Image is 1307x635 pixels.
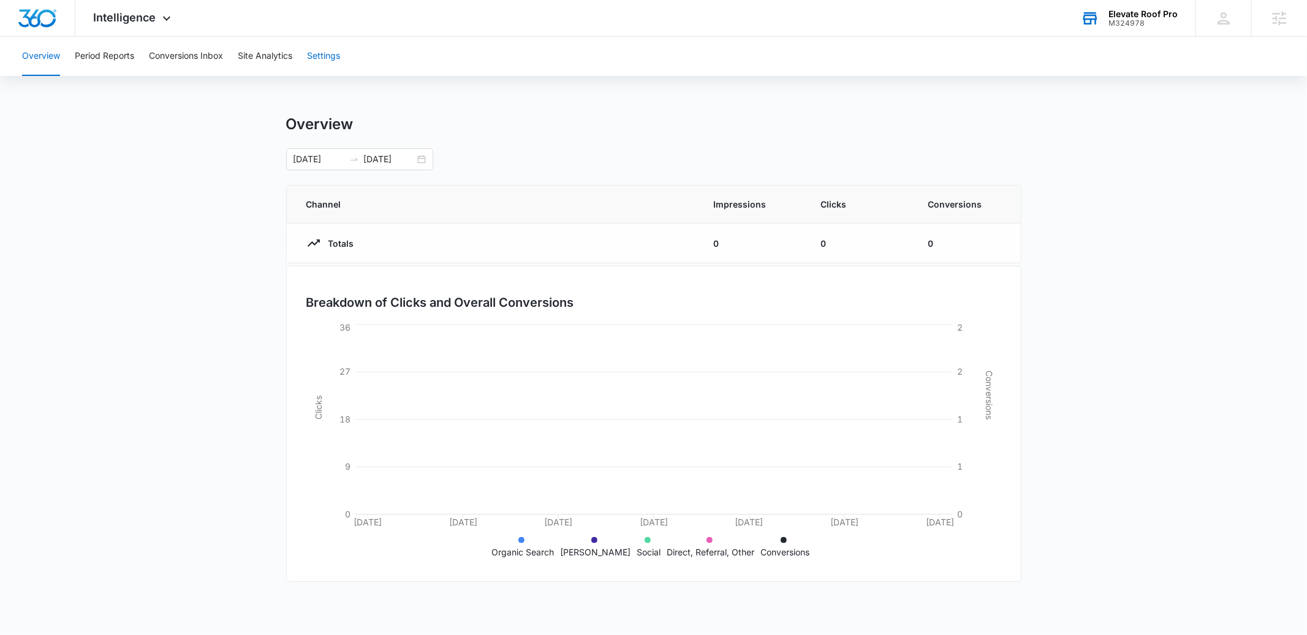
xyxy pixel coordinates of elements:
span: Intelligence [94,11,156,24]
tspan: 9 [345,461,350,472]
div: account id [1108,19,1178,28]
tspan: 1 [957,414,963,424]
tspan: 0 [345,509,350,519]
span: Clicks [821,198,899,211]
span: Channel [306,198,684,211]
tspan: Clicks [313,396,323,419]
tspan: 2 [957,366,963,377]
p: Organic Search [491,546,554,558]
button: Conversions Inbox [149,37,223,76]
p: Direct, Referral, Other [667,546,754,558]
p: Conversions [760,546,809,558]
span: to [349,154,359,164]
p: [PERSON_NAME] [560,546,631,558]
tspan: [DATE] [449,517,477,527]
td: 0 [699,224,806,263]
tspan: Conversions [984,370,994,419]
tspan: [DATE] [544,517,572,527]
tspan: [DATE] [926,517,954,527]
tspan: 2 [957,322,963,333]
div: account name [1108,9,1178,19]
button: Settings [307,37,340,76]
tspan: 1 [957,461,963,472]
button: Overview [22,37,60,76]
button: Period Reports [75,37,134,76]
tspan: 0 [957,509,963,519]
td: 0 [914,224,1021,263]
span: Conversions [928,198,1001,211]
input: End date [364,152,415,166]
p: Totals [321,237,354,250]
span: Impressions [714,198,792,211]
span: swap-right [349,154,359,164]
tspan: 36 [339,322,350,333]
tspan: 27 [339,366,350,377]
button: Site Analytics [238,37,292,76]
h3: Breakdown of Clicks and Overall Conversions [306,293,574,312]
h1: Overview [286,115,354,133]
tspan: [DATE] [830,517,858,527]
tspan: [DATE] [640,517,668,527]
tspan: [DATE] [735,517,763,527]
p: Social [637,546,661,558]
input: Start date [294,152,344,166]
tspan: 18 [339,414,350,424]
tspan: [DATE] [354,517,382,527]
td: 0 [806,224,914,263]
